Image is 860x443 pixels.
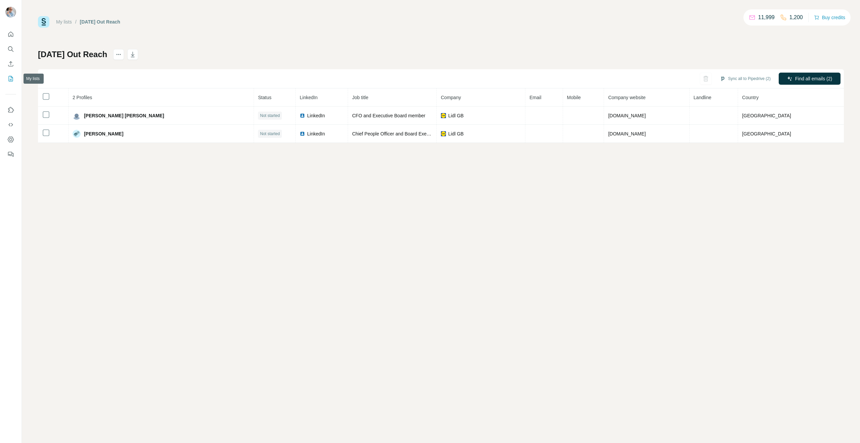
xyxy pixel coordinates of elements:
span: CFO and Executive Board member [352,113,425,118]
button: Use Surfe on LinkedIn [5,104,16,116]
span: Chief People Officer and Board Executive [352,131,439,136]
img: Surfe Logo [38,16,49,28]
div: [DATE] Out Reach [80,18,120,25]
span: Not started [260,113,280,119]
img: Avatar [5,7,16,17]
span: LinkedIn [307,112,325,119]
span: Company [441,95,461,100]
button: Dashboard [5,133,16,146]
button: Quick start [5,28,16,40]
p: 1,200 [789,13,803,22]
img: LinkedIn logo [300,131,305,136]
span: Landline [694,95,712,100]
span: Email [529,95,541,100]
img: Avatar [73,112,81,120]
button: actions [113,49,124,60]
img: company-logo [441,113,446,118]
button: Feedback [5,148,16,160]
span: Job title [352,95,368,100]
span: Company website [608,95,645,100]
button: Sync all to Pipedrive (2) [715,74,775,84]
span: [DOMAIN_NAME] [608,113,646,118]
li: / [75,18,77,25]
span: [PERSON_NAME] [PERSON_NAME] [84,112,164,119]
button: Search [5,43,16,55]
img: company-logo [441,131,446,136]
a: My lists [56,19,72,25]
button: My lists [5,73,16,85]
p: 11,999 [758,13,775,22]
span: Country [742,95,759,100]
img: LinkedIn logo [300,113,305,118]
button: Find all emails (2) [779,73,841,85]
span: Find all emails (2) [795,75,832,82]
span: [GEOGRAPHIC_DATA] [742,131,791,136]
span: Mobile [567,95,581,100]
h1: [DATE] Out Reach [38,49,107,60]
span: LinkedIn [307,130,325,137]
span: [DOMAIN_NAME] [608,131,646,136]
span: Not started [260,131,280,137]
span: Lidl GB [448,112,464,119]
span: Lidl GB [448,130,464,137]
span: 2 Profiles [73,95,92,100]
button: Use Surfe API [5,119,16,131]
span: [GEOGRAPHIC_DATA] [742,113,791,118]
span: LinkedIn [300,95,317,100]
span: [PERSON_NAME] [84,130,123,137]
span: Status [258,95,271,100]
button: Buy credits [814,13,845,22]
button: Enrich CSV [5,58,16,70]
img: Avatar [73,130,81,138]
